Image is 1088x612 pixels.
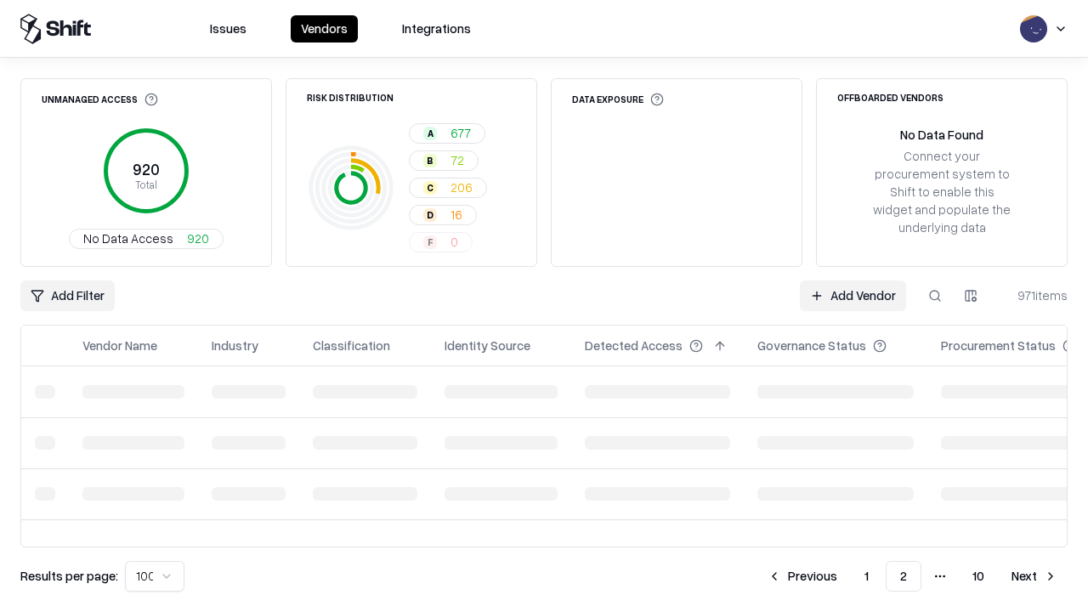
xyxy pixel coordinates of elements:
[423,181,437,195] div: C
[445,337,530,354] div: Identity Source
[450,151,464,169] span: 72
[42,93,158,106] div: Unmanaged Access
[900,126,983,144] div: No Data Found
[423,208,437,222] div: D
[886,561,921,592] button: 2
[409,150,479,171] button: B72
[409,178,487,198] button: C206
[851,561,882,592] button: 1
[212,337,258,354] div: Industry
[941,337,1056,354] div: Procurement Status
[871,147,1012,237] div: Connect your procurement system to Shift to enable this widget and populate the underlying data
[1000,286,1068,304] div: 971 items
[200,15,257,42] button: Issues
[1001,561,1068,592] button: Next
[291,15,358,42] button: Vendors
[409,205,477,225] button: D16
[82,337,157,354] div: Vendor Name
[133,160,160,178] tspan: 920
[959,561,998,592] button: 10
[757,561,847,592] button: Previous
[20,280,115,311] button: Add Filter
[800,280,906,311] a: Add Vendor
[423,154,437,167] div: B
[409,123,485,144] button: A677
[572,93,664,106] div: Data Exposure
[585,337,683,354] div: Detected Access
[69,229,224,249] button: No Data Access920
[450,124,471,142] span: 677
[83,229,173,247] span: No Data Access
[450,178,473,196] span: 206
[20,567,118,585] p: Results per page:
[187,229,209,247] span: 920
[450,206,462,224] span: 16
[837,93,943,102] div: Offboarded Vendors
[135,178,157,191] tspan: Total
[423,127,437,140] div: A
[757,337,866,354] div: Governance Status
[307,93,394,102] div: Risk Distribution
[757,561,1068,592] nav: pagination
[313,337,390,354] div: Classification
[392,15,481,42] button: Integrations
